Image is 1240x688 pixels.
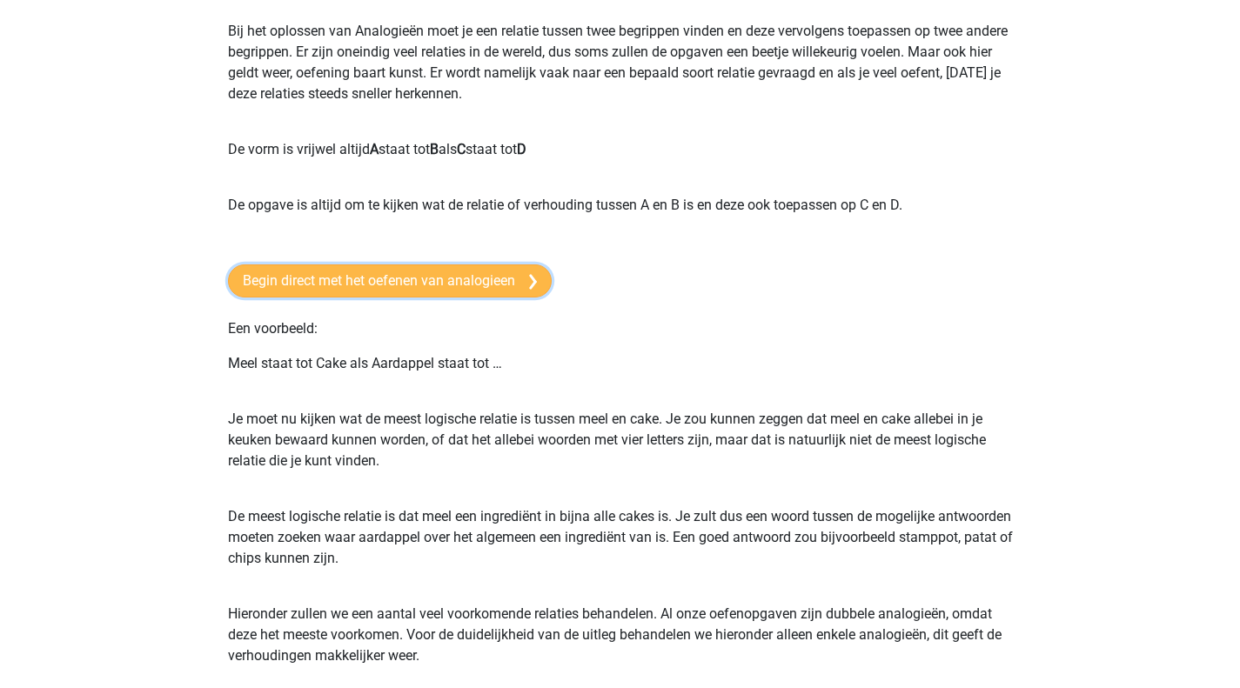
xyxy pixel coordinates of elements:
p: De opgave is altijd om te kijken wat de relatie of verhouding tussen A en B is en deze ook toepas... [228,195,1013,237]
b: A [370,141,379,157]
img: arrow-right.e5bd35279c78.svg [529,274,537,290]
p: Een voorbeeld: [228,318,1013,339]
a: Begin direct met het oefenen van analogieen [228,264,552,297]
p: Je moet nu kijken wat de meest logische relatie is tussen meel en cake. Je zou kunnen zeggen dat ... [228,409,1013,492]
p: Meel staat tot Cake als Aardappel staat tot … [228,353,1013,395]
b: B [430,141,439,157]
b: C [457,141,466,157]
p: Hieronder zullen we een aantal veel voorkomende relaties behandelen. Al onze oefenopgaven zijn du... [228,604,1013,687]
b: D [517,141,526,157]
p: De vorm is vrijwel altijd staat tot als staat tot [228,139,1013,181]
p: De meest logische relatie is dat meel een ingrediënt in bijna alle cakes is. Je zult dus een woor... [228,506,1013,590]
